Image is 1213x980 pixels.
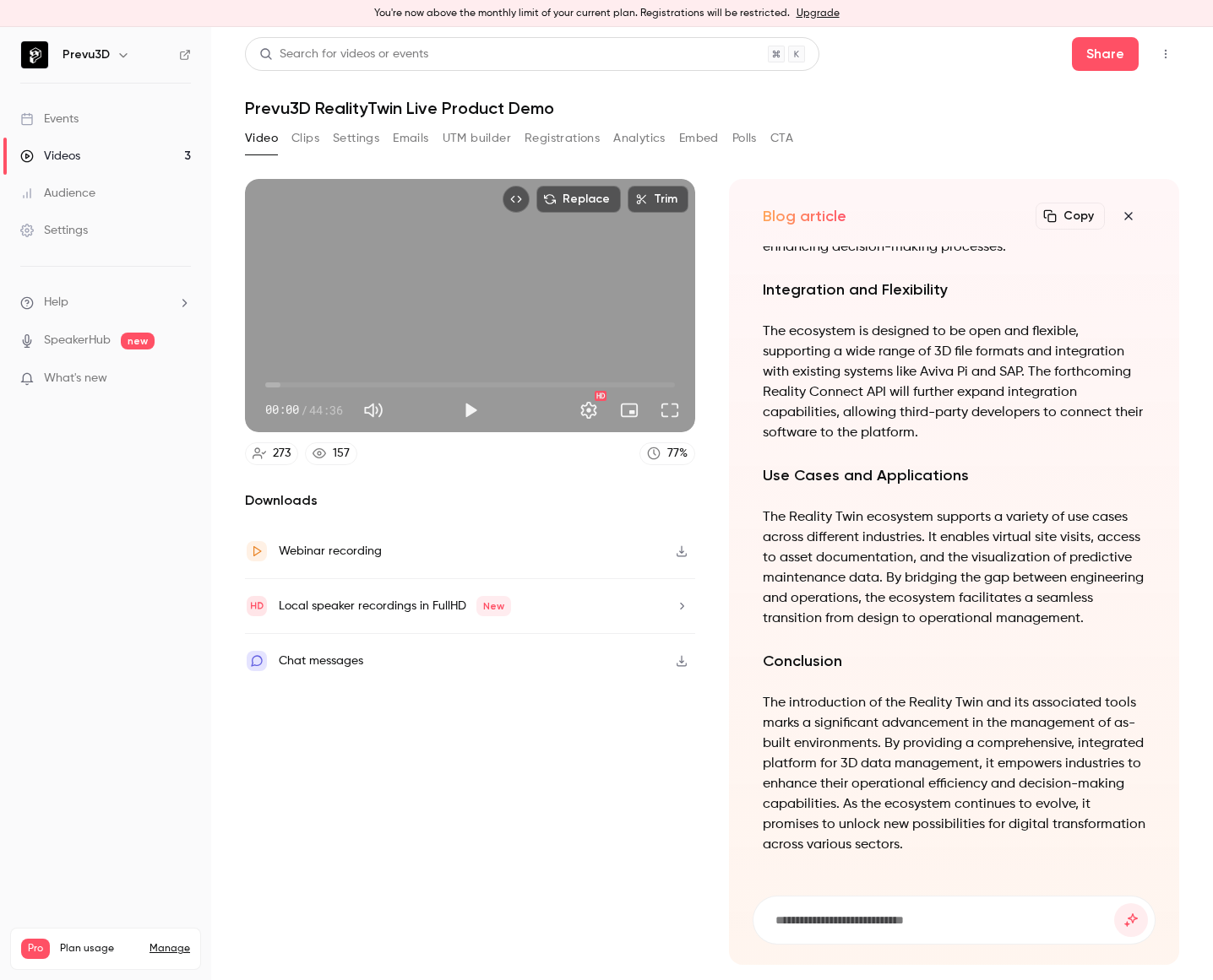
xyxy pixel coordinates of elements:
[536,186,621,213] button: Replace
[763,693,1145,855] p: The introduction of the Reality Twin and its associated tools marks a significant advancement in ...
[259,46,428,63] div: Search for videos or events
[44,332,111,349] a: SpeakerHub
[21,939,50,959] span: Pro
[150,942,190,956] a: Manage
[525,125,600,152] button: Registrations
[443,125,511,152] button: UTM builder
[613,125,666,152] button: Analytics
[503,186,530,213] button: Embed video
[667,445,688,463] div: 77 %
[356,393,390,427] button: Mute
[333,125,379,152] button: Settings
[639,442,695,465] a: 77%
[595,391,606,401] div: HD
[44,294,68,311] span: Help
[797,7,840,20] a: Upgrade
[1036,203,1105,230] button: Copy
[763,322,1145,443] p: The ecosystem is designed to be open and flexible, supporting a wide range of 3D file formats and...
[21,41,48,68] img: Prevu3D
[393,125,428,152] button: Emails
[454,393,487,427] button: Play
[1152,41,1179,68] button: Top Bar Actions
[305,442,357,465] a: 157
[20,185,95,202] div: Audience
[763,507,1145,629] p: The Reality Twin ecosystem supports a variety of use cases across different industries. It enable...
[121,333,155,349] span: new
[476,596,511,616] span: New
[653,393,687,427] button: Full screen
[44,370,107,387] span: What's new
[63,46,110,63] h6: Prevu3D
[265,401,299,419] span: 00:00
[309,401,343,419] span: 44:36
[245,442,298,465] a: 273
[770,125,793,152] button: CTA
[301,401,307,419] span: /
[763,278,1145,301] h2: Integration and Flexibility
[279,651,363,671] div: Chat messages
[679,125,719,152] button: Embed
[245,125,278,152] button: Video
[572,393,606,427] button: Settings
[763,206,846,226] h2: Blog article
[20,148,80,165] div: Videos
[273,445,291,463] div: 273
[628,186,688,213] button: Trim
[763,649,1145,673] h2: Conclusion
[1072,37,1139,71] button: Share
[20,222,88,239] div: Settings
[279,596,511,616] div: Local speaker recordings in FullHD
[60,942,139,956] span: Plan usage
[732,125,757,152] button: Polls
[245,490,695,511] h2: Downloads
[20,111,79,127] div: Events
[279,541,382,561] div: Webinar recording
[763,463,1145,487] h2: Use Cases and Applications
[20,294,191,311] li: help-dropdown-opener
[291,125,319,152] button: Clips
[612,393,646,427] button: Turn on miniplayer
[333,445,350,463] div: 157
[265,401,343,419] div: 00:00
[245,98,1179,118] h1: Prevu3D RealityTwin Live Product Demo
[171,371,191,387] iframe: Noticeable Trigger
